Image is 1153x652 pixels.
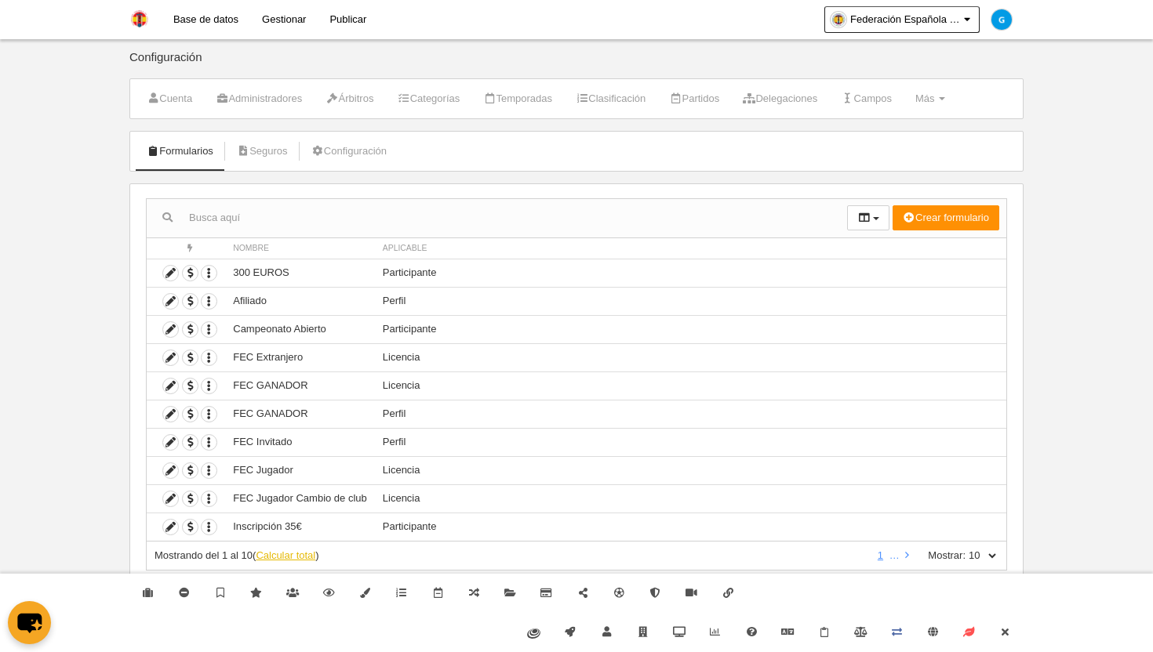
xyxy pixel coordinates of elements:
[991,9,1012,30] img: c2l6ZT0zMHgzMCZmcz05JnRleHQ9RyZiZz0wMzliZTU%3D.png
[225,484,375,513] td: FEC Jugador Cambio de club
[138,87,201,110] a: Cuenta
[375,400,1006,428] td: Perfil
[831,12,846,27] img: OaHIuTAKfEDa.30x30.jpg
[225,371,375,400] td: FEC GANADOR
[228,139,296,163] a: Seguros
[527,628,540,639] img: fiware.svg
[734,87,826,110] a: Delegaciones
[832,87,900,110] a: Campos
[375,513,1006,541] td: Participante
[893,205,999,230] button: Crear formulario
[155,549,253,561] span: Mostrando del 1 al 10
[375,371,1006,400] td: Licencia
[660,87,728,110] a: Partidos
[375,315,1006,343] td: Participante
[130,9,149,28] img: Federación Española de Croquet
[225,400,375,428] td: FEC GANADOR
[824,6,980,33] a: Federación Española de Croquet
[317,87,382,110] a: Árbitros
[138,139,222,163] a: Formularios
[225,428,375,456] td: FEC Invitado
[912,549,966,563] label: Mostrar:
[225,456,375,484] td: FEC Jugador
[375,456,1006,484] td: Licencia
[907,87,954,110] a: Más
[889,549,900,563] li: …
[155,549,867,563] div: ( )
[225,343,375,371] td: FEC Extranjero
[256,549,315,561] a: Calcular total
[375,287,1006,315] td: Perfil
[147,206,847,230] input: Busca aquí
[225,287,375,315] td: Afiliado
[375,343,1006,371] td: Licencia
[375,484,1006,513] td: Licencia
[303,139,395,163] a: Configuración
[225,513,375,541] td: Inscripción 35€
[225,315,375,343] td: Campeonato Abierto
[129,51,1024,78] div: Configuración
[875,549,886,561] a: 1
[225,259,375,287] td: 300 EUROS
[850,12,960,27] span: Federación Española de Croquet
[915,92,935,104] span: Más
[233,244,269,252] span: Nombre
[475,87,561,110] a: Temporadas
[567,87,654,110] a: Clasificación
[207,87,311,110] a: Administradores
[388,87,468,110] a: Categorías
[375,428,1006,456] td: Perfil
[383,244,427,252] span: Aplicable
[375,259,1006,287] td: Participante
[8,601,51,644] button: chat-button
